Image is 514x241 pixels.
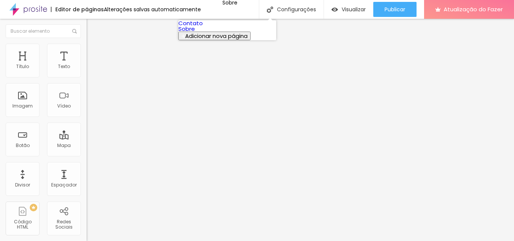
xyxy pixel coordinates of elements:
font: Adicionar nova página [185,32,248,40]
button: Publicar [373,2,417,17]
font: Redes Sociais [55,218,73,230]
a: Sobre [178,25,195,33]
font: Vídeo [57,103,71,109]
font: Imagem [12,103,33,109]
font: Botão [16,142,30,149]
button: Adicionar nova página [178,32,251,40]
font: Código HTML [14,218,32,230]
font: Alterações salvas automaticamente [104,6,201,13]
font: Configurações [277,6,316,13]
font: Texto [58,63,70,70]
font: Atualização do Fazer [444,5,503,13]
img: view-1.svg [332,6,338,13]
font: Divisor [15,182,30,188]
font: Editor de páginas [55,6,104,13]
img: Ícone [267,6,273,13]
font: Visualizar [342,6,366,13]
font: Publicar [385,6,405,13]
font: Espaçador [51,182,77,188]
input: Buscar elemento [6,24,81,38]
button: Visualizar [324,2,373,17]
iframe: Editor [87,19,514,241]
font: Mapa [57,142,71,149]
font: Título [16,63,29,70]
a: Contato [178,19,203,27]
img: Ícone [72,29,77,33]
